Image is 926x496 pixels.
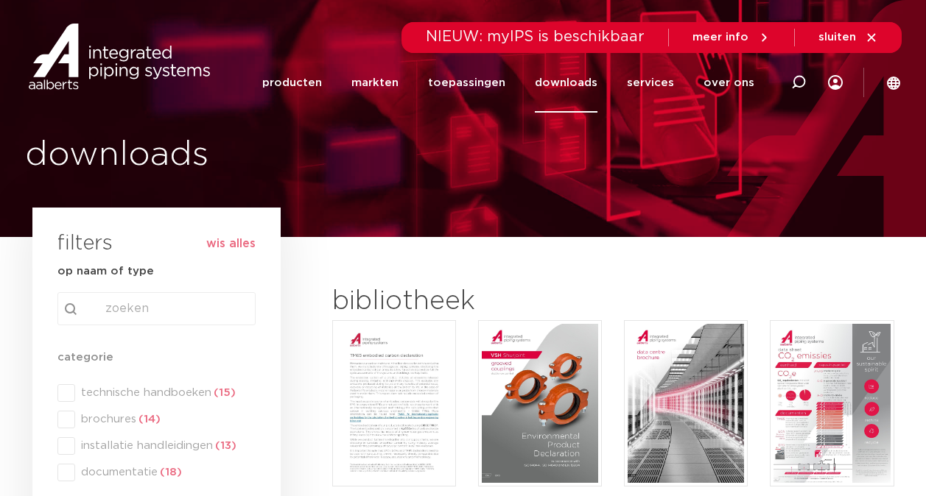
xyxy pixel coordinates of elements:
[818,32,856,43] span: sluiten
[25,132,456,179] h1: downloads
[57,227,113,262] h3: filters
[704,53,754,113] a: over ons
[828,53,843,113] div: my IPS
[535,53,597,113] a: downloads
[262,53,322,113] a: producten
[692,31,771,44] a: meer info
[336,324,452,483] img: TM65-Embodied-Carbon-Declaration-pdf.jpg
[482,324,598,483] img: VSH-Shurjoint-Grooved-Couplings_A4EPD_5011512_EN-pdf.jpg
[428,53,505,113] a: toepassingen
[426,29,645,44] span: NIEUW: myIPS is beschikbaar
[332,284,594,319] h2: bibliotheek
[262,53,754,113] nav: Menu
[351,53,399,113] a: markten
[774,324,890,483] img: NL-Carbon-data-help-sheet-pdf.jpg
[627,53,674,113] a: services
[692,32,748,43] span: meer info
[818,31,878,44] a: sluiten
[628,324,744,483] img: DataCenter_A4Brochure-5011610-2025_1.0_Pegler-UK-pdf.jpg
[57,266,154,277] strong: op naam of type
